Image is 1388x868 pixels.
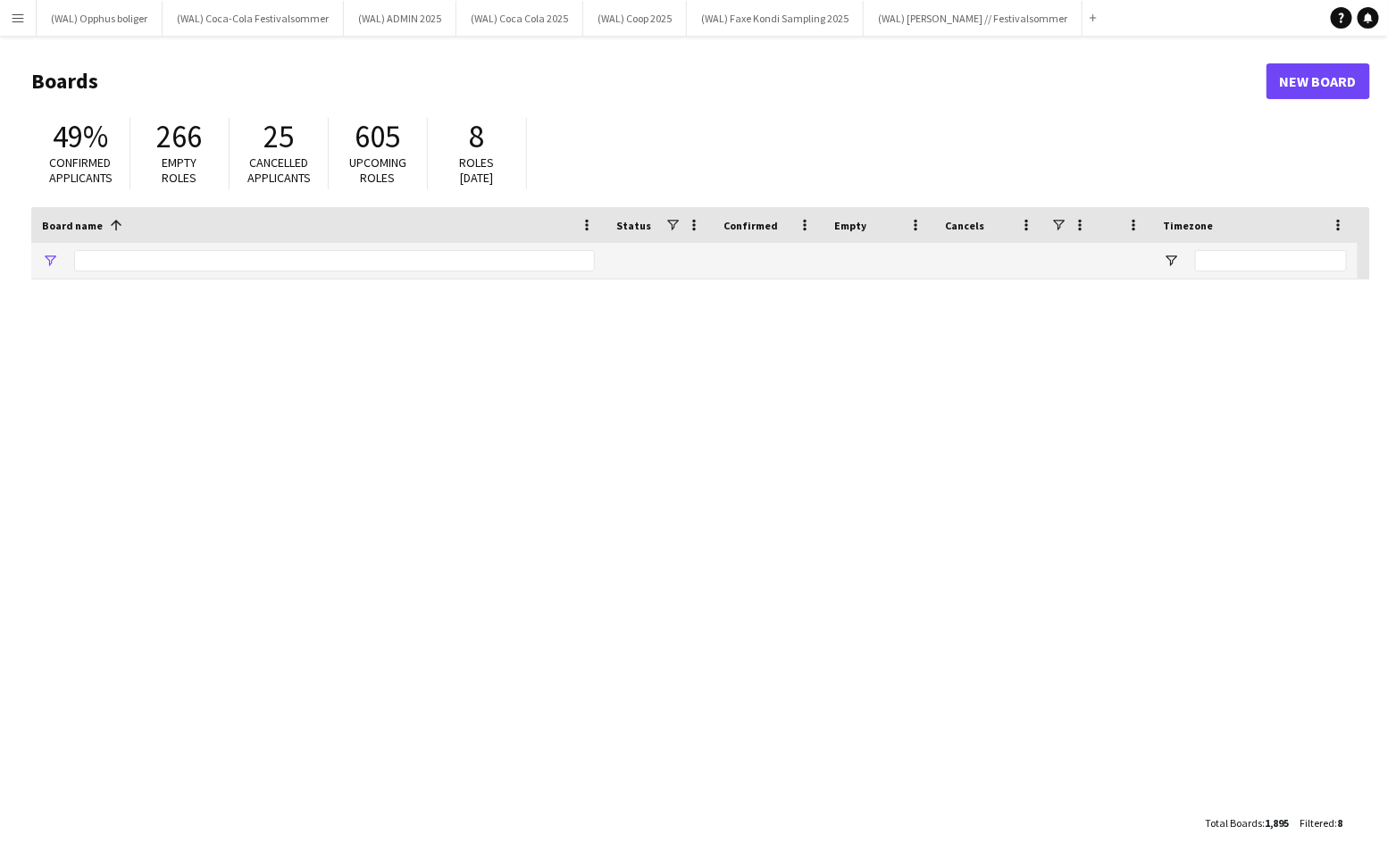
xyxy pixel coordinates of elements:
span: Confirmed [723,219,778,232]
span: 266 [157,117,203,156]
span: Roles [DATE] [460,154,495,186]
button: (WAL) Coca-Cola Festivalsommer [163,1,344,36]
span: Empty [834,219,866,232]
span: 49% [53,117,108,156]
a: New Board [1267,63,1370,99]
span: Total Boards [1205,816,1262,830]
span: Board name [42,219,103,232]
span: Timezone [1163,219,1213,232]
span: Filtered [1300,816,1335,830]
button: (WAL) Opphus boliger [37,1,163,36]
h1: Boards [31,68,1267,95]
button: Open Filter Menu [42,253,58,269]
input: Timezone Filter Input [1195,250,1347,271]
span: 8 [1338,816,1343,830]
button: (WAL) [PERSON_NAME] // Festivalsommer [864,1,1083,36]
span: 1,895 [1265,816,1290,830]
input: Board name Filter Input [74,250,595,271]
div: : [1300,805,1343,840]
span: Status [616,219,651,232]
button: (WAL) Coca Cola 2025 [456,1,583,36]
span: Cancels [945,219,984,232]
span: 25 [263,117,294,156]
span: Empty roles [163,154,197,186]
button: Open Filter Menu [1163,253,1179,269]
button: (WAL) Coop 2025 [583,1,687,36]
span: Confirmed applicants [49,154,113,186]
span: Cancelled applicants [247,154,311,186]
span: 605 [355,117,401,156]
span: Upcoming roles [349,154,406,186]
button: (WAL) ADMIN 2025 [344,1,456,36]
div: : [1205,805,1290,840]
button: (WAL) Faxe Kondi Sampling 2025 [687,1,864,36]
span: 8 [470,117,485,156]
